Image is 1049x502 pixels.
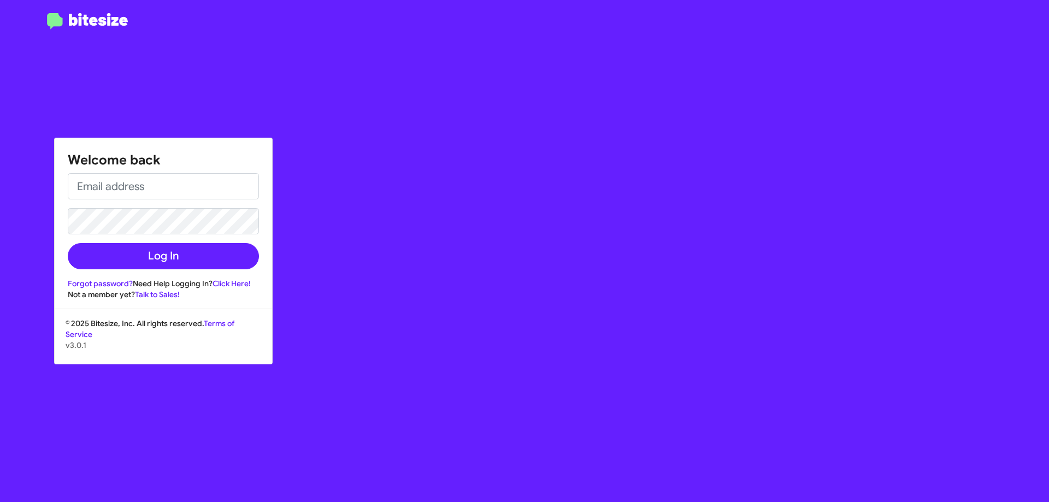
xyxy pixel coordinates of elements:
a: Click Here! [213,279,251,288]
div: Not a member yet? [68,289,259,300]
div: © 2025 Bitesize, Inc. All rights reserved. [55,318,272,364]
a: Forgot password? [68,279,133,288]
p: v3.0.1 [66,340,261,351]
a: Talk to Sales! [135,290,180,299]
input: Email address [68,173,259,199]
h1: Welcome back [68,151,259,169]
button: Log In [68,243,259,269]
div: Need Help Logging In? [68,278,259,289]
